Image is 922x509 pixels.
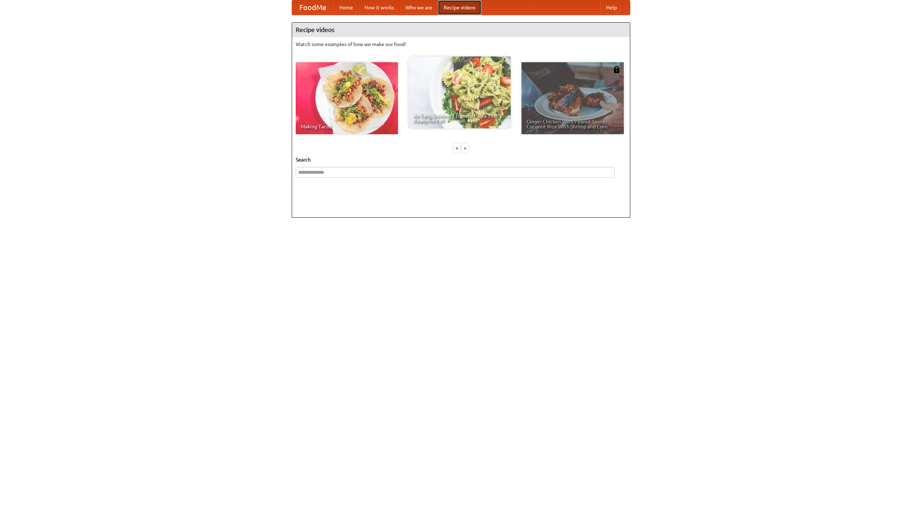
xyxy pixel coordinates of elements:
span: Making Tacos [301,124,393,129]
a: How it works [359,0,400,15]
h5: Search [296,156,626,163]
span: An Easy, Summery Tomato Pasta That's Ready for Fall [413,113,506,123]
a: Making Tacos [296,62,398,134]
p: Watch some examples of how we make our food! [296,41,626,48]
div: » [462,144,469,153]
img: 483408.png [613,66,620,73]
a: Home [334,0,359,15]
a: Recipe videos [438,0,481,15]
a: An Easy, Summery Tomato Pasta That's Ready for Fall [408,56,511,128]
a: FoodMe [292,0,334,15]
h4: Recipe videos [292,23,630,37]
a: Help [600,0,623,15]
a: Who we are [400,0,438,15]
div: « [453,144,460,153]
